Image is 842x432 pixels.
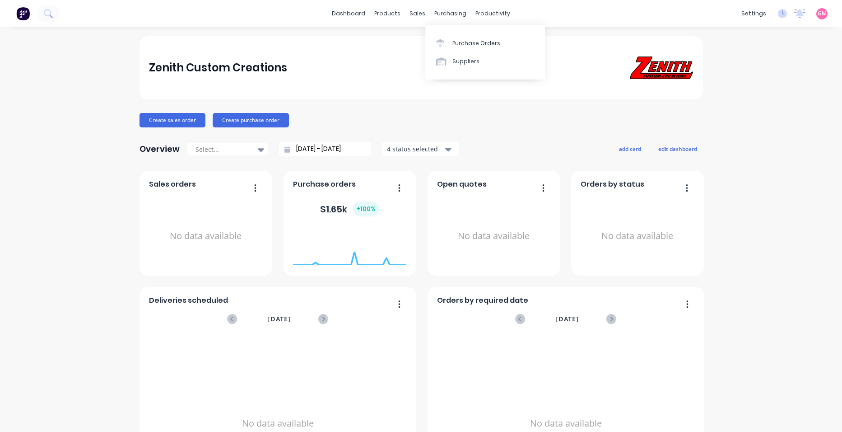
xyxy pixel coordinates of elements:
div: Overview [140,140,180,158]
button: 4 status selected [382,142,459,156]
button: add card [613,143,647,155]
div: Purchase Orders [452,39,500,47]
div: + 100 % [353,202,379,216]
div: No data available [437,193,550,279]
div: No data available [149,193,262,279]
div: $ 1.65k [320,202,379,216]
div: products [370,7,405,20]
a: Suppliers [425,52,545,70]
div: 4 status selected [387,144,444,154]
span: Orders by required date [437,295,528,306]
span: Deliveries scheduled [149,295,228,306]
button: Create purchase order [213,113,289,127]
span: Orders by status [581,179,644,190]
img: Factory [16,7,30,20]
div: productivity [471,7,515,20]
button: Create sales order [140,113,205,127]
div: Suppliers [452,57,479,66]
span: Open quotes [437,179,487,190]
div: purchasing [430,7,471,20]
a: dashboard [327,7,370,20]
a: Purchase Orders [425,34,545,52]
span: Sales orders [149,179,196,190]
span: GM [818,9,827,18]
span: [DATE] [555,314,579,324]
div: sales [405,7,430,20]
span: [DATE] [267,314,291,324]
button: edit dashboard [652,143,703,155]
div: Zenith Custom Creations [149,59,287,77]
span: Purchase orders [293,179,356,190]
img: Zenith Custom Creations [630,56,693,79]
div: settings [737,7,771,20]
div: No data available [581,193,694,279]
